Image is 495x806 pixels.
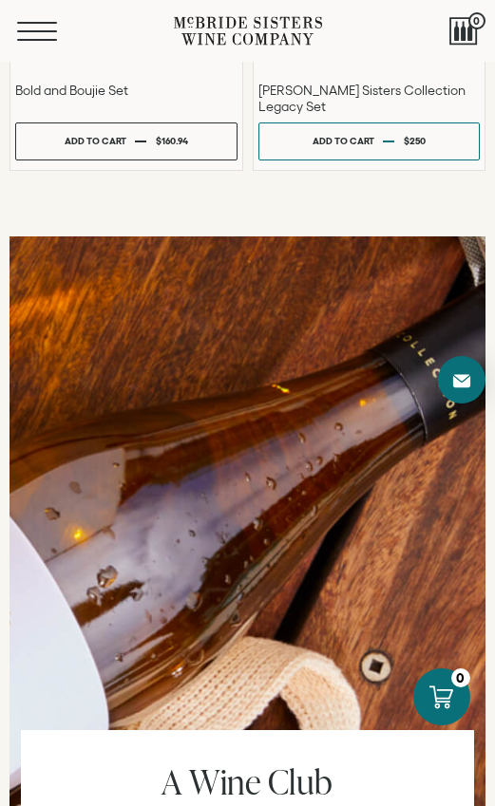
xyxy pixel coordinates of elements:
[451,668,470,687] div: 0
[268,758,333,805] span: Club
[404,136,426,146] span: $250
[313,127,374,155] div: Add to cart
[15,122,238,160] button: Add to cart $160.94
[15,83,238,99] h3: Bold and Boujie Set
[17,22,86,41] button: Mobile Menu Trigger
[258,122,481,160] button: Add to cart $250
[468,12,485,29] span: 0
[156,136,188,146] span: $160.94
[258,83,481,115] h3: [PERSON_NAME] Sisters Collection Legacy Set
[162,758,181,805] span: A
[189,758,260,805] span: Wine
[65,127,126,155] div: Add to cart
